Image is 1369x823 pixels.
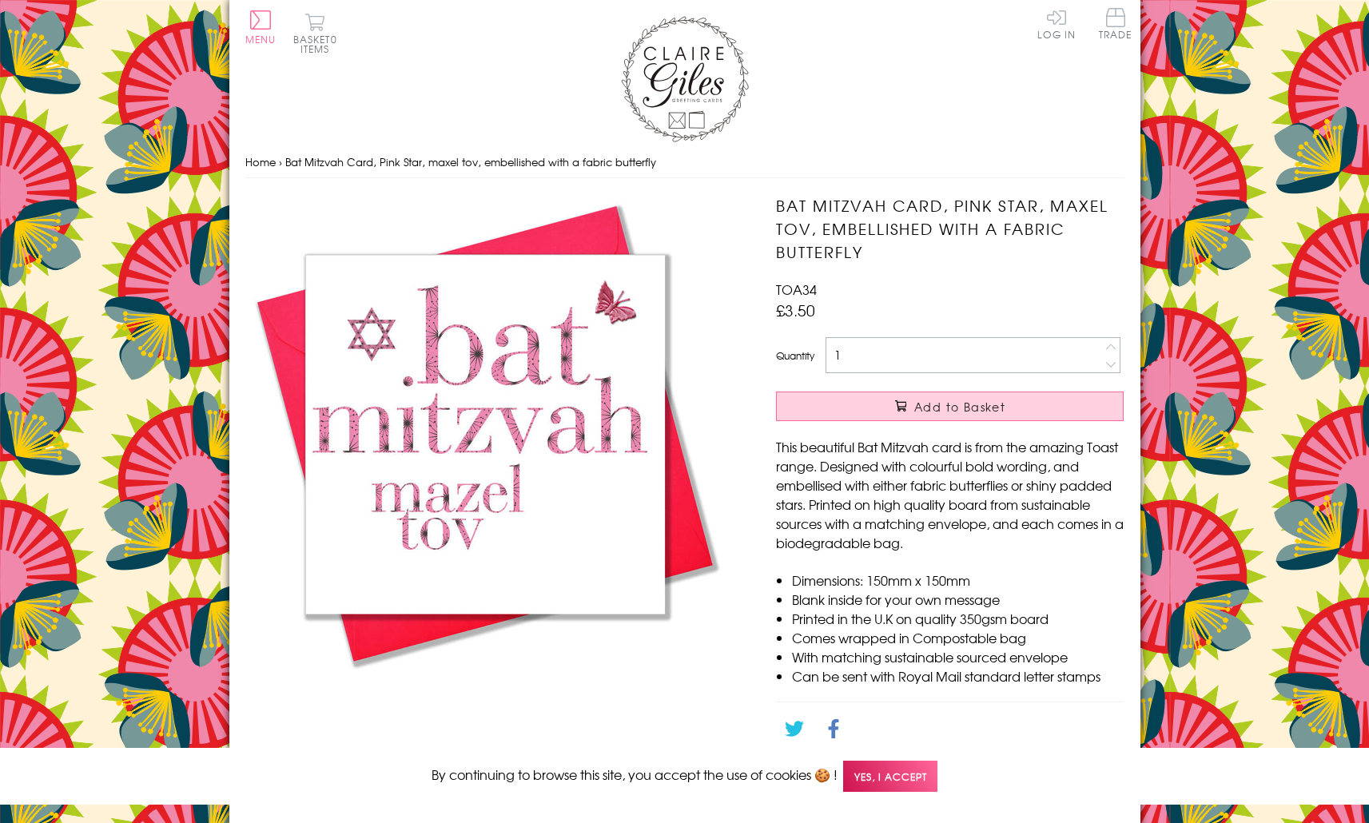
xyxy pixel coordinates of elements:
[792,590,1124,609] li: Blank inside for your own message
[1099,8,1132,39] span: Trade
[776,392,1124,421] button: Add to Basket
[792,647,1124,666] li: With matching sustainable sourced envelope
[914,399,1005,415] span: Add to Basket
[245,194,725,674] img: Bat Mitzvah Card, Pink Star, maxel tov, embellished with a fabric butterfly
[792,628,1124,647] li: Comes wrapped in Compostable bag
[285,154,656,169] span: Bat Mitzvah Card, Pink Star, maxel tov, embellished with a fabric butterfly
[293,13,337,54] button: Basket0 items
[776,299,815,321] span: £3.50
[245,32,277,46] span: Menu
[1037,8,1076,39] a: Log In
[792,666,1124,686] li: Can be sent with Royal Mail standard letter stamps
[776,194,1124,263] h1: Bat Mitzvah Card, Pink Star, maxel tov, embellished with a fabric butterfly
[776,437,1124,552] p: This beautiful Bat Mitzvah card is from the amazing Toast range. Designed with colourful bold wor...
[279,154,282,169] span: ›
[792,609,1124,628] li: Printed in the U.K on quality 350gsm board
[245,154,276,169] a: Home
[245,10,277,44] button: Menu
[776,348,814,363] label: Quantity
[245,146,1124,179] nav: breadcrumbs
[843,761,937,792] span: Yes, I accept
[1099,8,1132,42] a: Trade
[776,280,817,299] span: TOA34
[792,571,1124,590] li: Dimensions: 150mm x 150mm
[621,16,749,142] img: Claire Giles Greetings Cards
[300,32,337,56] span: 0 items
